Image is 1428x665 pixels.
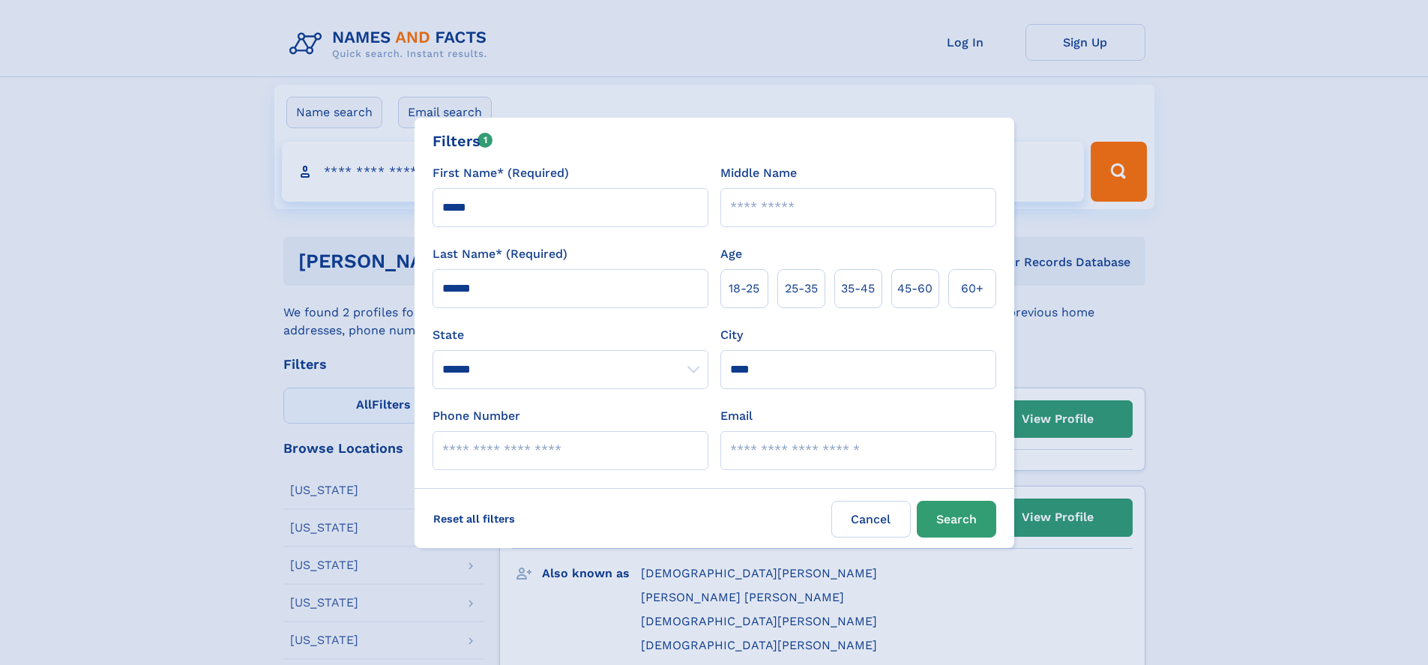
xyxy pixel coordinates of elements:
label: State [433,326,708,344]
span: 25‑35 [785,280,818,298]
span: 60+ [961,280,983,298]
button: Search [917,501,996,538]
span: 45‑60 [897,280,933,298]
label: Reset all filters [424,501,525,537]
span: 18‑25 [729,280,759,298]
label: Middle Name [720,164,797,182]
label: Email [720,407,753,425]
label: City [720,326,743,344]
label: Last Name* (Required) [433,245,567,263]
span: 35‑45 [841,280,875,298]
label: First Name* (Required) [433,164,569,182]
label: Phone Number [433,407,520,425]
div: Filters [433,130,493,152]
label: Cancel [831,501,911,538]
label: Age [720,245,742,263]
